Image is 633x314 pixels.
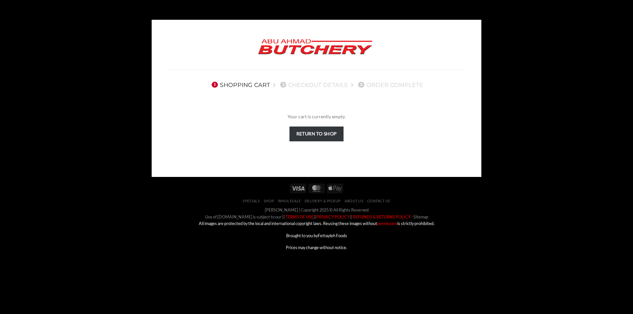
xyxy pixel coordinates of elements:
[318,233,347,238] a: Fettayleh Foods
[305,199,341,203] a: Delivery & Pickup
[278,81,348,88] a: 2Checkout details
[157,244,476,251] p: Prices may change without notice.
[264,199,274,203] a: SHOP
[157,207,476,251] div: [PERSON_NAME] | Copyright 2025 © All Rights Reserved Use of [DOMAIN_NAME] is subject to our || || ||
[367,199,390,203] a: Contact Us
[253,35,378,60] img: Abu Ahmad Butchery
[345,199,363,203] a: About Us
[316,214,350,219] a: PRIVACY POLICY
[289,127,344,141] a: Return to shop
[157,220,476,227] p: All images are protected by the local and international copyright laws. Reusing these images with...
[280,82,286,88] span: 2
[411,214,413,219] a: -
[413,214,428,219] a: Sitemap
[285,214,314,219] a: TERMS OF USE
[278,199,301,203] a: Wholesale
[166,113,467,121] p: Your cart is currently empty.
[212,82,218,88] span: 1
[243,199,260,203] a: Specials
[210,81,270,88] a: 1Shopping Cart
[353,214,411,219] font: REFUNDS & RETURNS POLICY
[157,232,476,239] p: Brought to you by
[377,221,397,226] a: permission
[352,214,411,219] a: REFUNDS & RETURNS POLICY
